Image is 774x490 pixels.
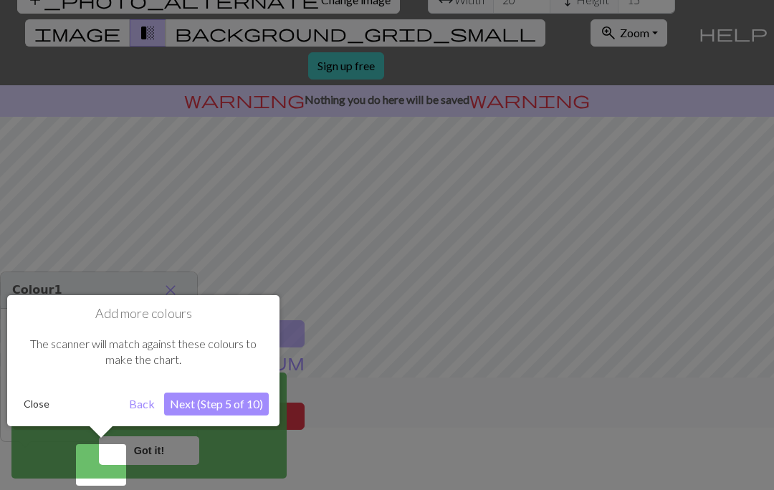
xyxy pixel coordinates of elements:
button: Back [123,393,161,415]
div: The scanner will match against these colours to make the chart. [18,322,269,383]
button: Next (Step 5 of 10) [164,393,269,415]
button: Close [18,393,55,415]
div: Add more colours [7,295,279,426]
h1: Add more colours [18,306,269,322]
